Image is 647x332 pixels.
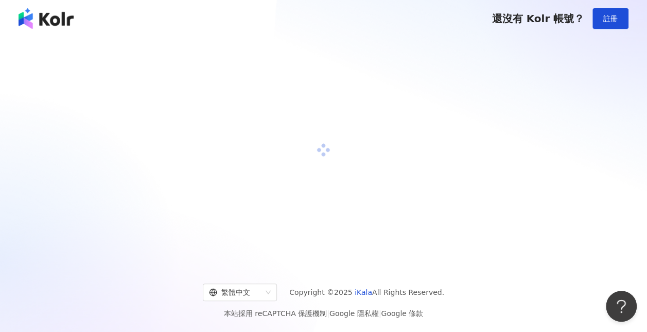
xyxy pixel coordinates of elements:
[603,14,618,23] span: 註冊
[209,284,261,301] div: 繁體中文
[355,288,372,296] a: iKala
[492,12,584,25] span: 還沒有 Kolr 帳號？
[19,8,74,29] img: logo
[592,8,628,29] button: 註冊
[329,309,379,318] a: Google 隱私權
[224,307,423,320] span: 本站採用 reCAPTCHA 保護機制
[606,291,637,322] iframe: Help Scout Beacon - Open
[381,309,423,318] a: Google 條款
[289,286,444,298] span: Copyright © 2025 All Rights Reserved.
[327,309,329,318] span: |
[379,309,381,318] span: |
